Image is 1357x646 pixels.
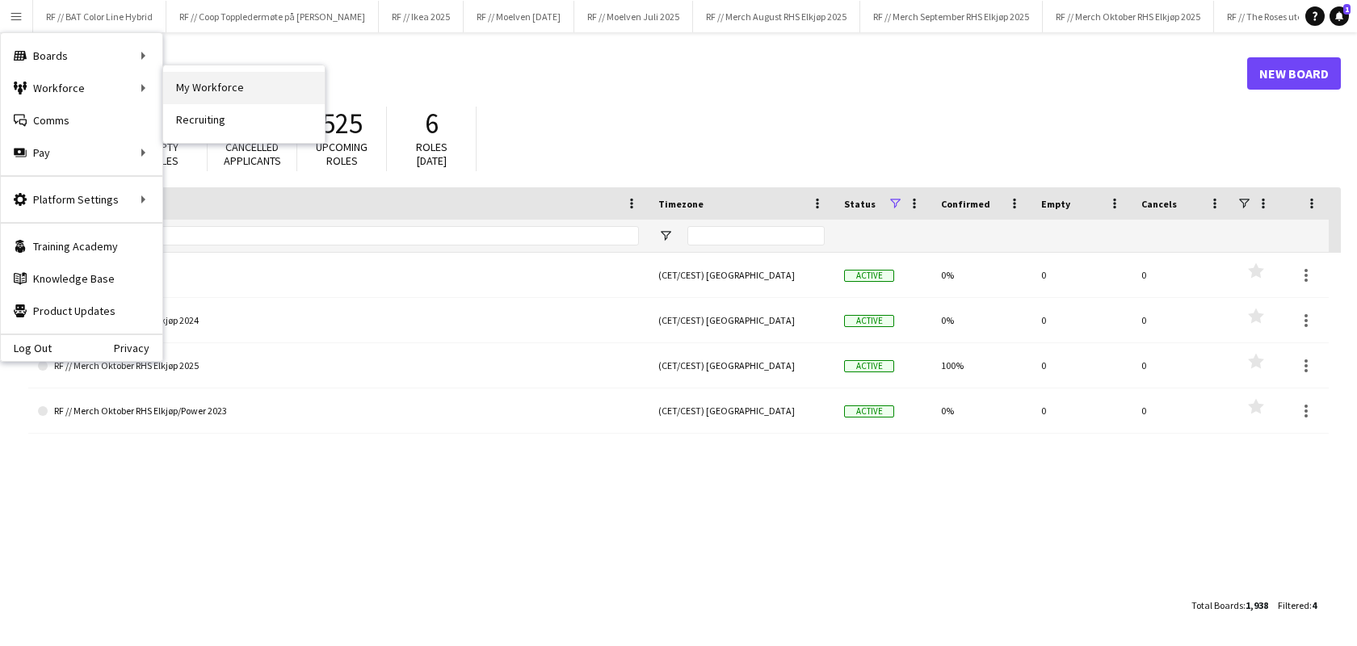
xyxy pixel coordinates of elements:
div: (CET/CEST) [GEOGRAPHIC_DATA] [649,253,834,297]
span: Roles [DATE] [416,140,447,168]
input: Board name Filter Input [67,226,639,245]
div: 0% [931,298,1031,342]
div: 0 [1132,253,1232,297]
input: Timezone Filter Input [687,226,825,245]
a: Recruiting [163,104,325,136]
button: RF // Moelven [DATE] [464,1,574,32]
a: Product Updates [1,295,162,327]
span: 4 [1312,599,1317,611]
div: Pay [1,136,162,169]
button: RF // Ikea 2025 [379,1,464,32]
button: RF // Merch August RHS Elkjøp 2025 [693,1,860,32]
a: Training Academy [1,230,162,262]
span: Active [844,270,894,282]
button: RF // BAT Color Line Hybrid [33,1,166,32]
div: 0 [1031,343,1132,388]
button: RF // Coop Toppledermøte på [PERSON_NAME] [166,1,379,32]
div: (CET/CEST) [GEOGRAPHIC_DATA] [649,388,834,433]
button: RF // Merch Oktober RHS Elkjøp 2025 [1043,1,1214,32]
div: : [1191,589,1268,621]
span: 6 [425,106,439,141]
a: RF // Merch Oktober 2022 [38,253,639,298]
a: Privacy [114,342,162,354]
span: Confirmed [941,198,990,210]
a: Log Out [1,342,52,354]
div: 0% [931,253,1031,297]
span: 1,938 [1246,599,1268,611]
span: 1 [1343,4,1351,15]
div: 0 [1031,388,1132,433]
div: 0 [1132,298,1232,342]
h1: Boards [28,61,1247,86]
div: Workforce [1,72,162,104]
span: Cancelled applicants [224,140,281,168]
span: Active [844,315,894,327]
span: Active [844,405,894,417]
span: Timezone [658,198,704,210]
span: Upcoming roles [316,140,368,168]
a: RF // Merch Oktober RHS Elkjøp 2025 [38,343,639,388]
a: Knowledge Base [1,262,162,295]
span: 525 [321,106,363,141]
span: Active [844,360,894,372]
button: Open Filter Menu [658,229,673,243]
a: 1 [1330,6,1349,26]
div: 0% [931,388,1031,433]
a: My Workforce [163,72,325,104]
div: 100% [931,343,1031,388]
div: (CET/CEST) [GEOGRAPHIC_DATA] [649,298,834,342]
div: 0 [1031,253,1132,297]
div: Boards [1,40,162,72]
span: Filtered [1278,599,1309,611]
span: Status [844,198,876,210]
div: 0 [1132,343,1232,388]
div: 0 [1031,298,1132,342]
span: Empty [1041,198,1070,210]
button: RF // Moelven Juli 2025 [574,1,693,32]
a: RF // Merch Oktober RHS Elkjøp/Power 2023 [38,388,639,434]
span: Cancels [1141,198,1177,210]
div: 0 [1132,388,1232,433]
a: Comms [1,104,162,136]
a: New Board [1247,57,1341,90]
button: RF // Merch September RHS Elkjøp 2025 [860,1,1043,32]
div: (CET/CEST) [GEOGRAPHIC_DATA] [649,343,834,388]
a: RF // Merch Oktober RHS Elkjøp 2024 [38,298,639,343]
div: : [1278,589,1317,621]
div: Platform Settings [1,183,162,216]
span: Total Boards [1191,599,1243,611]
